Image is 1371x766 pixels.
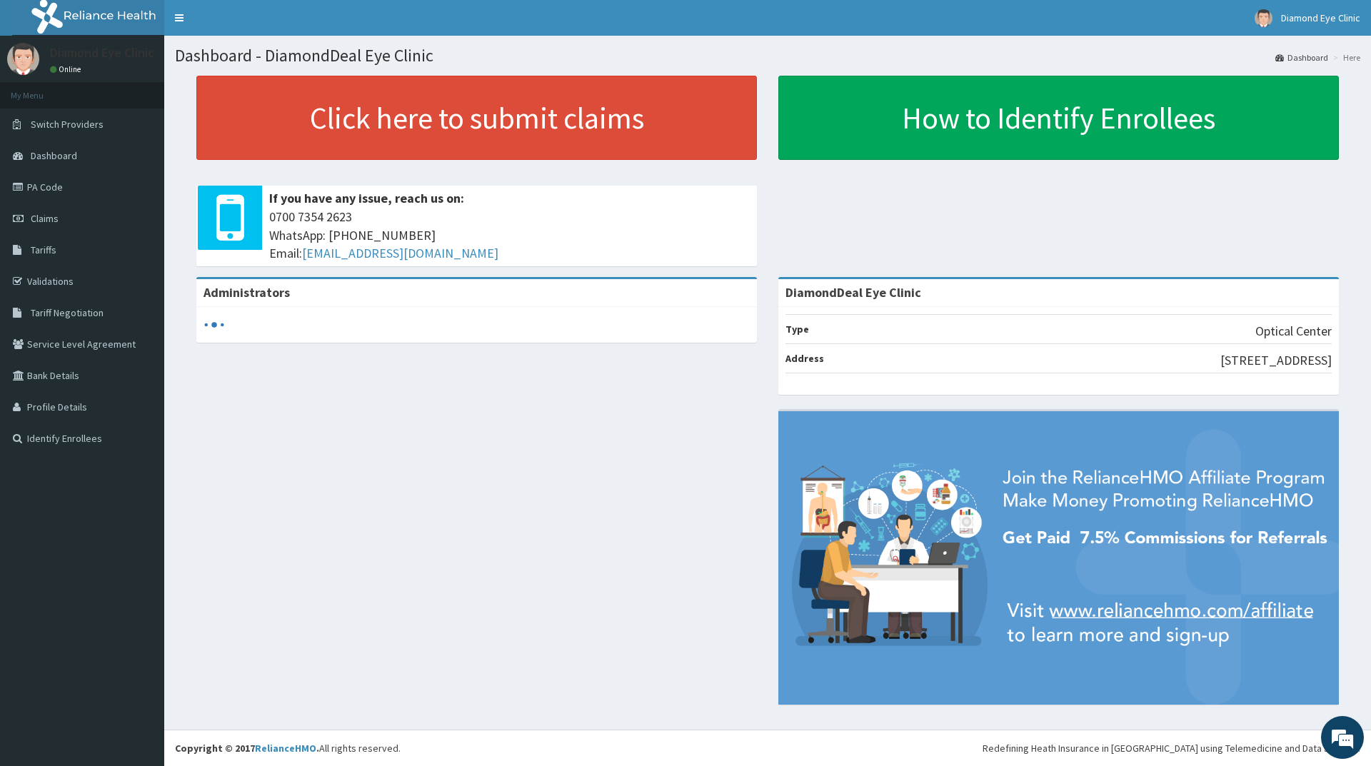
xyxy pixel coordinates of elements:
span: Tariff Negotiation [31,306,104,319]
a: RelianceHMO [255,742,316,755]
b: Administrators [204,284,290,301]
span: Dashboard [31,149,77,162]
b: Type [785,323,809,336]
span: Switch Providers [31,118,104,131]
span: Tariffs [31,243,56,256]
span: 0700 7354 2623 WhatsApp: [PHONE_NUMBER] Email: [269,208,750,263]
li: Here [1330,51,1360,64]
img: User Image [1255,9,1272,27]
footer: All rights reserved. [164,730,1371,766]
div: Redefining Heath Insurance in [GEOGRAPHIC_DATA] using Telemedicine and Data Science! [983,741,1360,755]
a: Online [50,64,84,74]
h1: Dashboard - DiamondDeal Eye Clinic [175,46,1360,65]
p: Diamond Eye Clinic [50,46,154,59]
svg: audio-loading [204,314,225,336]
span: Claims [31,212,59,225]
p: [STREET_ADDRESS] [1220,351,1332,370]
span: Diamond Eye Clinic [1281,11,1360,24]
img: provider-team-banner.png [778,411,1339,705]
strong: Copyright © 2017 . [175,742,319,755]
a: How to Identify Enrollees [778,76,1339,160]
a: Click here to submit claims [196,76,757,160]
p: Optical Center [1255,322,1332,341]
b: If you have any issue, reach us on: [269,190,464,206]
strong: DiamondDeal Eye Clinic [785,284,921,301]
b: Address [785,352,824,365]
img: User Image [7,43,39,75]
a: [EMAIL_ADDRESS][DOMAIN_NAME] [302,245,498,261]
a: Dashboard [1275,51,1328,64]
